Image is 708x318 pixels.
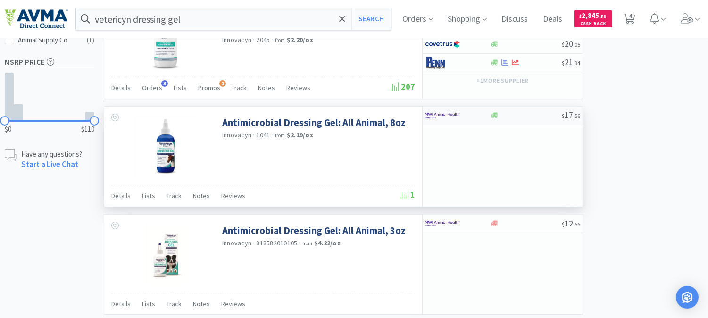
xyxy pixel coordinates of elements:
span: $ [562,59,565,67]
span: . 05 [573,41,580,48]
span: · [299,239,301,247]
span: 207 [391,81,415,92]
span: $ [562,41,565,48]
span: 1041 [257,131,270,139]
span: · [272,35,274,44]
span: 17 [562,109,580,120]
span: Lists [174,84,187,92]
a: Innovacyn [222,239,251,247]
span: Notes [258,84,275,92]
span: Reviews [221,192,245,200]
span: from [275,37,285,43]
span: Track [167,192,182,200]
span: 1 [400,189,415,200]
a: $2,845.58Cash Back [574,6,612,32]
button: +1more supplier [472,74,533,87]
span: from [275,132,285,139]
strong: $4.22 / oz [314,239,341,247]
span: · [253,239,255,247]
span: 20 [562,38,580,49]
img: e4e33dab9f054f5782a47901c742baa9_102.png [5,9,68,29]
strong: $2.19 / oz [287,131,313,139]
span: Reviews [286,84,310,92]
span: Lists [142,192,155,200]
img: 85aae7c74a414e80949c24e44bfb359d_328188.png [150,8,181,69]
span: Details [111,192,131,200]
p: Have any questions? [21,149,82,159]
a: Discuss [498,15,532,24]
a: Deals [540,15,566,24]
a: Innovacyn [222,131,251,139]
span: Notes [193,300,210,308]
span: Lists [142,300,155,308]
a: Start a Live Chat [21,159,78,169]
h5: MSRP Price [5,57,94,67]
span: Notes [193,192,210,200]
span: 3 [161,80,168,87]
span: Promos [198,84,220,92]
img: f6b2451649754179b5b4e0c70c3f7cb0_2.png [425,217,460,231]
span: Reviews [221,300,245,308]
a: Antimicrobial Dressing Gel: All Animal, 3oz [222,224,406,237]
div: Animal Supply Co [18,34,77,46]
div: Open Intercom Messenger [676,286,699,309]
span: . 66 [573,221,580,228]
span: Orders [142,84,162,92]
span: · [272,131,274,139]
span: $ [562,112,565,119]
span: Details [111,84,131,92]
img: f6b2451649754179b5b4e0c70c3f7cb0_2.png [425,109,460,123]
span: . 56 [573,112,580,119]
span: 2045 [257,35,270,44]
img: 77fca1acd8b6420a9015268ca798ef17_1.png [425,37,460,51]
span: 1 [219,80,226,87]
img: 96dc5df3d46c4597901d3ff94c309a55_512072.png [135,116,196,177]
div: ( 1 ) [87,34,94,46]
button: Search [351,8,391,30]
span: 818582010105 [257,239,298,247]
span: $ [580,13,582,19]
a: 4 [620,16,639,25]
span: 2,845 [580,11,607,20]
span: 21 [562,57,580,67]
span: . 34 [573,59,580,67]
span: 12 [562,218,580,229]
a: Antimicrobial Dressing Gel: All Animal, 8oz [222,116,406,129]
a: Innovacyn [222,35,251,44]
span: Track [167,300,182,308]
strong: $2.20 / oz [287,35,313,44]
span: Cash Back [580,21,607,27]
input: Search by item, sku, manufacturer, ingredient, size... [76,8,391,30]
span: . 58 [600,13,607,19]
span: Details [111,300,131,308]
img: e1133ece90fa4a959c5ae41b0808c578_9.png [425,56,460,70]
span: $0 [5,124,11,135]
span: from [302,240,313,247]
span: · [253,35,255,44]
span: Track [232,84,247,92]
img: 8d3ea242958840ca9c0115296e657578_616862.png [147,224,184,285]
span: $ [562,221,565,228]
span: · [253,131,255,139]
span: $110 [81,124,94,135]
